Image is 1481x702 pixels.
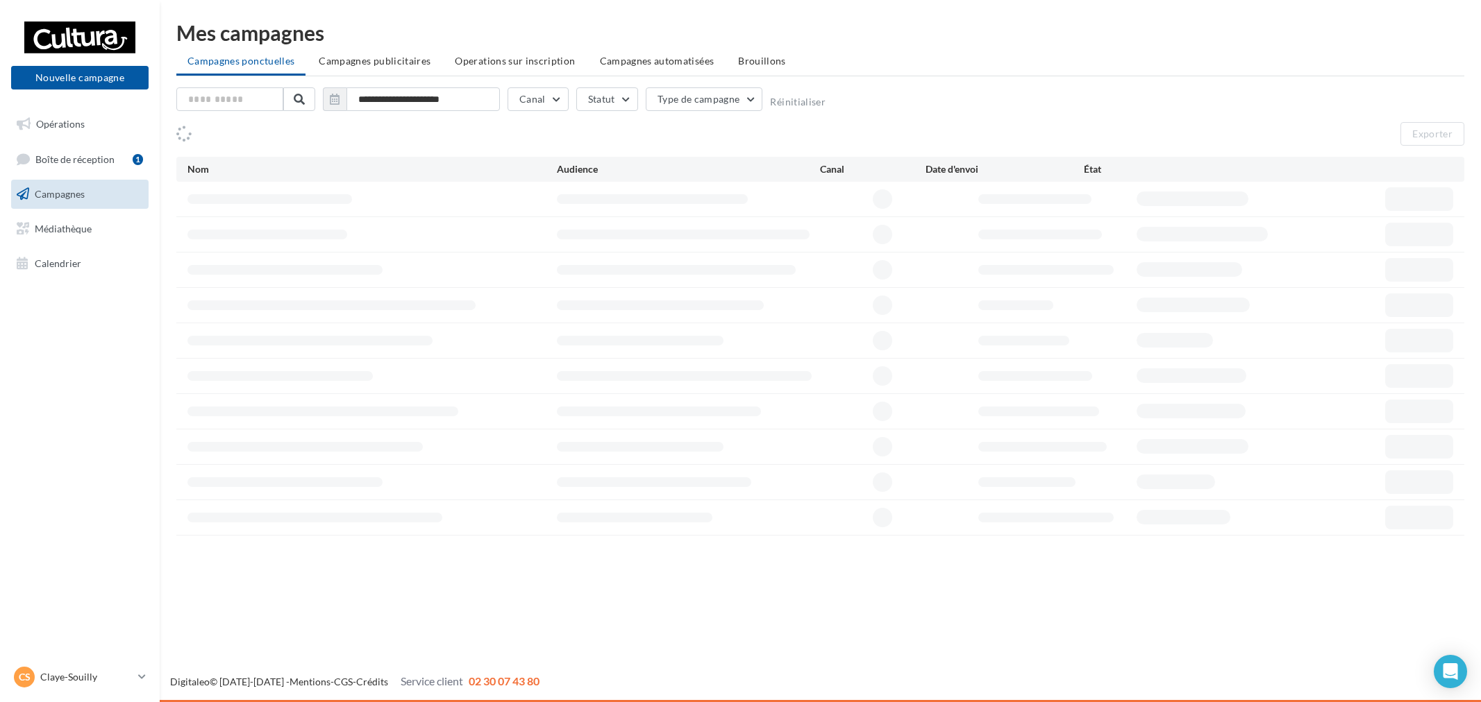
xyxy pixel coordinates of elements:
[646,87,763,111] button: Type de campagne
[600,55,714,67] span: Campagnes automatisées
[1084,162,1242,176] div: État
[926,162,1084,176] div: Date d'envoi
[8,180,151,209] a: Campagnes
[36,118,85,130] span: Opérations
[820,162,926,176] div: Canal
[35,223,92,234] span: Médiathèque
[319,55,430,67] span: Campagnes publicitaires
[356,676,388,687] a: Crédits
[40,670,133,684] p: Claye-Souilly
[557,162,821,176] div: Audience
[19,670,31,684] span: CS
[576,87,638,111] button: Statut
[176,22,1464,43] div: Mes campagnes
[11,66,149,89] button: Nouvelle campagne
[401,674,463,687] span: Service client
[8,249,151,278] a: Calendrier
[170,676,539,687] span: © [DATE]-[DATE] - - -
[8,214,151,243] a: Médiathèque
[455,55,575,67] span: Operations sur inscription
[133,154,143,165] div: 1
[290,676,330,687] a: Mentions
[11,664,149,690] a: CS Claye-Souilly
[8,110,151,139] a: Opérations
[35,257,81,268] span: Calendrier
[770,96,826,108] button: Réinitialiser
[8,144,151,174] a: Boîte de réception1
[469,674,539,687] span: 02 30 07 43 80
[187,162,557,176] div: Nom
[1434,655,1467,688] div: Open Intercom Messenger
[35,188,85,200] span: Campagnes
[738,55,786,67] span: Brouillons
[1400,122,1464,146] button: Exporter
[334,676,353,687] a: CGS
[35,153,115,164] span: Boîte de réception
[170,676,210,687] a: Digitaleo
[508,87,569,111] button: Canal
